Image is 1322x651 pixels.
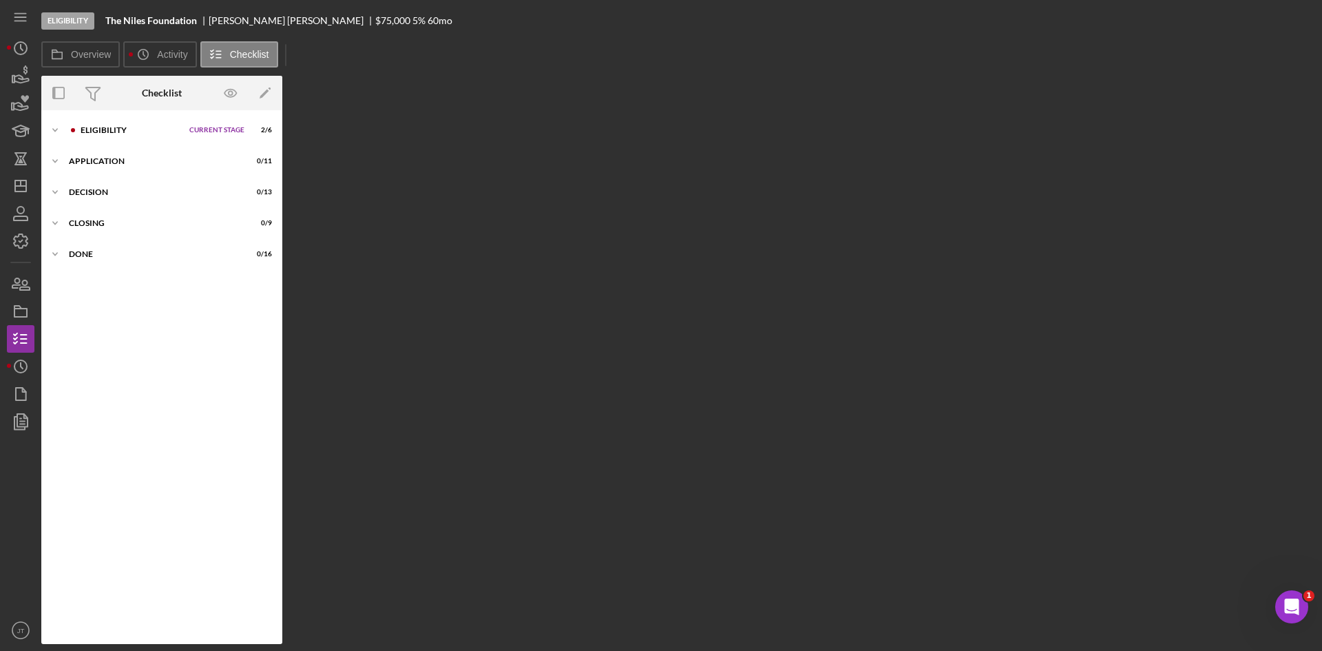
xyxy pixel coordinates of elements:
label: Checklist [230,49,269,60]
button: JT [7,617,34,644]
button: Overview [41,41,120,68]
button: Activity [123,41,196,68]
div: Eligibility [41,12,94,30]
div: 0 / 13 [247,188,272,196]
div: 5 % [412,15,426,26]
b: The Niles Foundation [105,15,197,26]
span: $75,000 [375,14,410,26]
div: Closing [69,219,238,227]
span: Current Stage [189,126,244,134]
div: Application [69,157,238,165]
label: Overview [71,49,111,60]
text: JT [17,627,25,634]
button: Checklist [200,41,278,68]
div: Eligibility [81,126,182,134]
div: 0 / 16 [247,250,272,258]
div: 2 / 6 [247,126,272,134]
div: [PERSON_NAME] [PERSON_NAME] [209,15,375,26]
div: Done [69,250,238,258]
div: 60 mo [428,15,452,26]
div: Decision [69,188,238,196]
div: 0 / 9 [247,219,272,227]
iframe: Intercom live chat [1275,590,1308,623]
div: 0 / 11 [247,157,272,165]
div: Checklist [142,87,182,99]
span: 1 [1303,590,1314,601]
label: Activity [157,49,187,60]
